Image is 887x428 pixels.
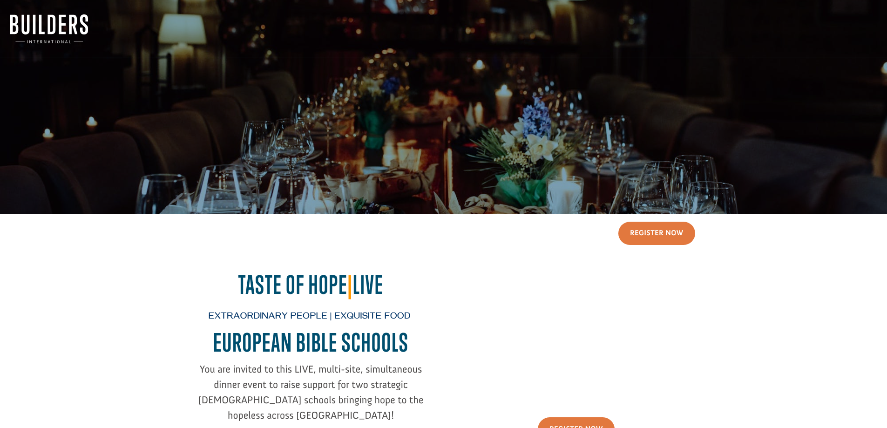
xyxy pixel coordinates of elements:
img: Builders International [10,14,88,43]
iframe: Taste of Hope European Bible Schools - Sizzle Invite Video [457,270,695,403]
span: Extraordinary People | Exquisite Food [209,312,411,323]
span: S [399,327,409,357]
h2: EUROPEAN BIBLE SCHOOL [192,328,430,362]
a: Register Now [618,222,695,245]
span: You are invited to this LIVE, multi-site, simultaneous dinner event to raise support for two stra... [198,363,424,421]
h2: Taste of Hope Live [192,270,430,304]
span: | [347,270,352,299]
